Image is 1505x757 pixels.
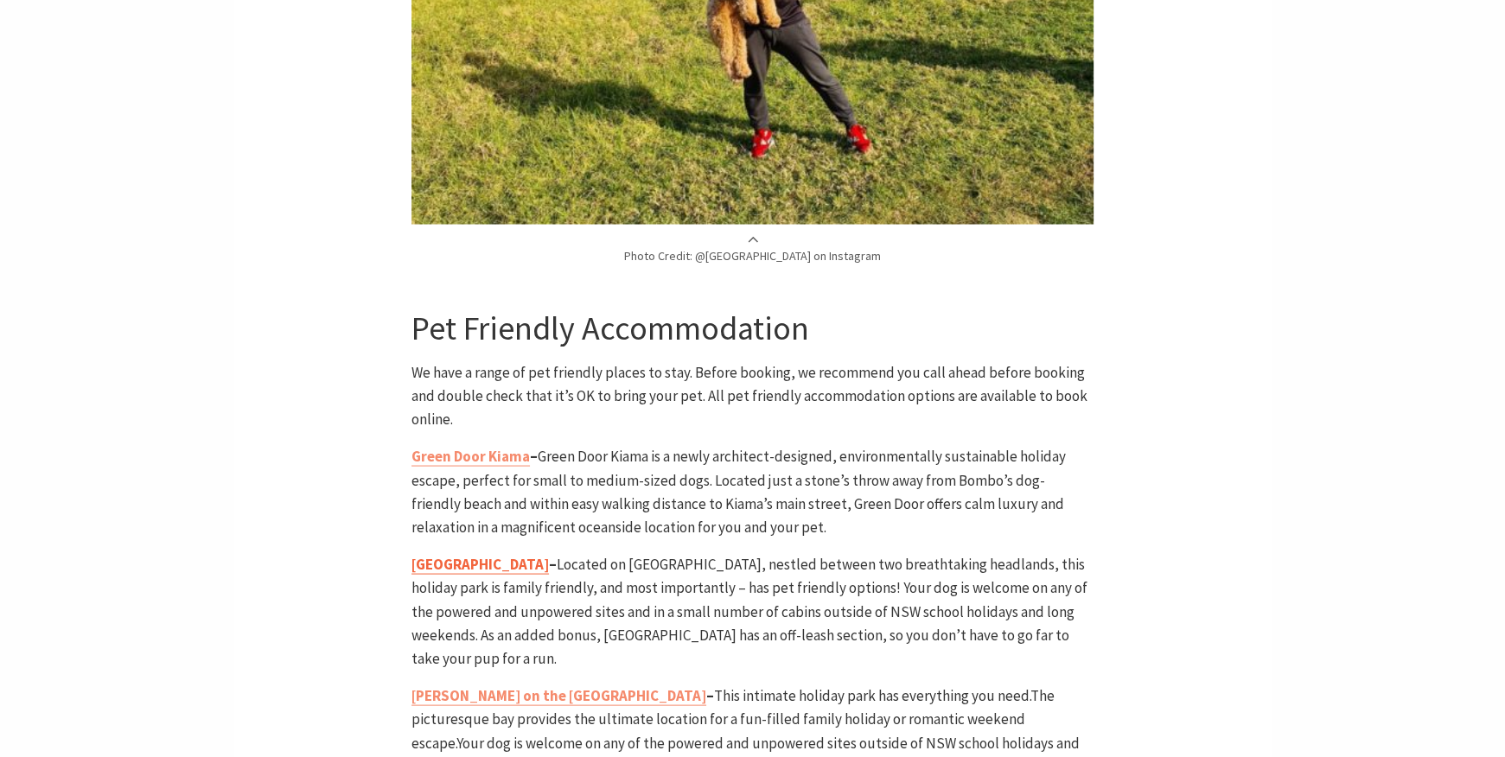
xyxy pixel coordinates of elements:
[411,233,1094,265] p: Photo Credit: @[GEOGRAPHIC_DATA] on Instagram
[706,686,714,705] b: –
[411,686,706,706] a: [PERSON_NAME] on the [GEOGRAPHIC_DATA]
[714,686,1030,705] span: This intimate holiday park has everything you need.
[411,555,1087,668] span: Located on [GEOGRAPHIC_DATA], nestled between two breathtaking headlands, this holiday park is fa...
[549,555,557,574] b: –
[530,447,538,466] b: –
[411,447,530,467] a: Green Door Kiama
[411,686,1055,752] span: The picturesque bay provides the ultimate location for a fun-filled family holiday or romantic we...
[411,447,530,466] b: Green Door Kiama
[411,447,1066,537] span: Green Door Kiama is a newly architect-designed, environmentally sustainable holiday escape, perfe...
[411,363,1087,429] span: We have a range of pet friendly places to stay. Before booking, we recommend you call ahead befor...
[411,309,1094,348] h3: Pet Friendly Accommodation
[411,555,549,575] a: [GEOGRAPHIC_DATA]
[411,555,549,574] b: [GEOGRAPHIC_DATA]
